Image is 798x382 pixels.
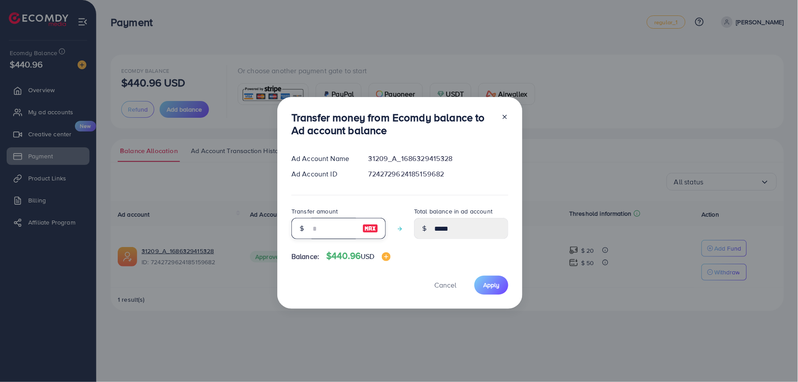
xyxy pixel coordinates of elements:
[362,223,378,234] img: image
[483,281,500,289] span: Apply
[291,111,494,137] h3: Transfer money from Ecomdy balance to Ad account balance
[361,251,374,261] span: USD
[291,207,338,216] label: Transfer amount
[326,251,391,262] h4: $440.96
[414,207,492,216] label: Total balance in ad account
[291,251,319,262] span: Balance:
[474,276,508,295] button: Apply
[423,276,467,295] button: Cancel
[362,154,515,164] div: 31209_A_1686329415328
[284,154,362,164] div: Ad Account Name
[284,169,362,179] div: Ad Account ID
[382,252,391,261] img: image
[362,169,515,179] div: 7242729624185159682
[761,342,791,375] iframe: Chat
[434,280,456,290] span: Cancel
